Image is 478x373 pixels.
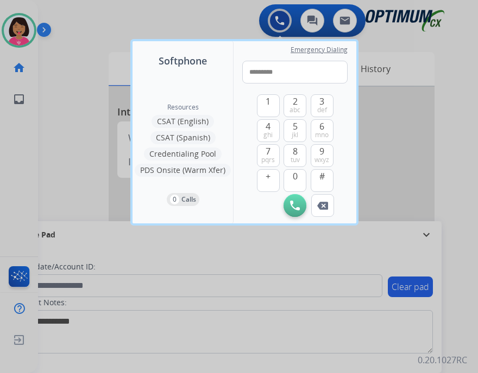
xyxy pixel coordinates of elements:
[293,120,298,133] span: 5
[319,145,324,158] span: 9
[257,169,280,192] button: +
[293,170,298,183] span: 0
[319,120,324,133] span: 6
[291,156,300,164] span: tuv
[150,131,216,144] button: CSAT (Spanish)
[418,353,467,366] p: 0.20.1027RC
[284,169,306,192] button: 0
[257,144,280,167] button: 7pqrs
[181,195,196,204] p: Calls
[266,145,271,158] span: 7
[292,131,298,139] span: jkl
[170,195,179,204] p: 0
[311,119,334,142] button: 6mno
[311,144,334,167] button: 9wxyz
[315,131,329,139] span: mno
[284,119,306,142] button: 5jkl
[284,144,306,167] button: 8tuv
[293,145,298,158] span: 8
[311,94,334,117] button: 3def
[159,53,207,68] span: Softphone
[152,115,214,128] button: CSAT (English)
[284,94,306,117] button: 2abc
[290,201,300,210] img: call-button
[290,106,300,114] span: abc
[311,169,334,192] button: #
[263,131,273,139] span: ghi
[144,147,222,160] button: Credentialing Pool
[261,156,275,164] span: pqrs
[317,106,327,114] span: def
[293,95,298,108] span: 2
[317,202,328,210] img: call-button
[315,156,329,164] span: wxyz
[135,164,231,177] button: PDS Onsite (Warm Xfer)
[257,119,280,142] button: 4ghi
[266,120,271,133] span: 4
[291,46,348,54] span: Emergency Dialing
[319,170,325,183] span: #
[167,103,199,112] span: Resources
[167,193,199,206] button: 0Calls
[319,95,324,108] span: 3
[257,94,280,117] button: 1
[266,170,271,183] span: +
[266,95,271,108] span: 1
